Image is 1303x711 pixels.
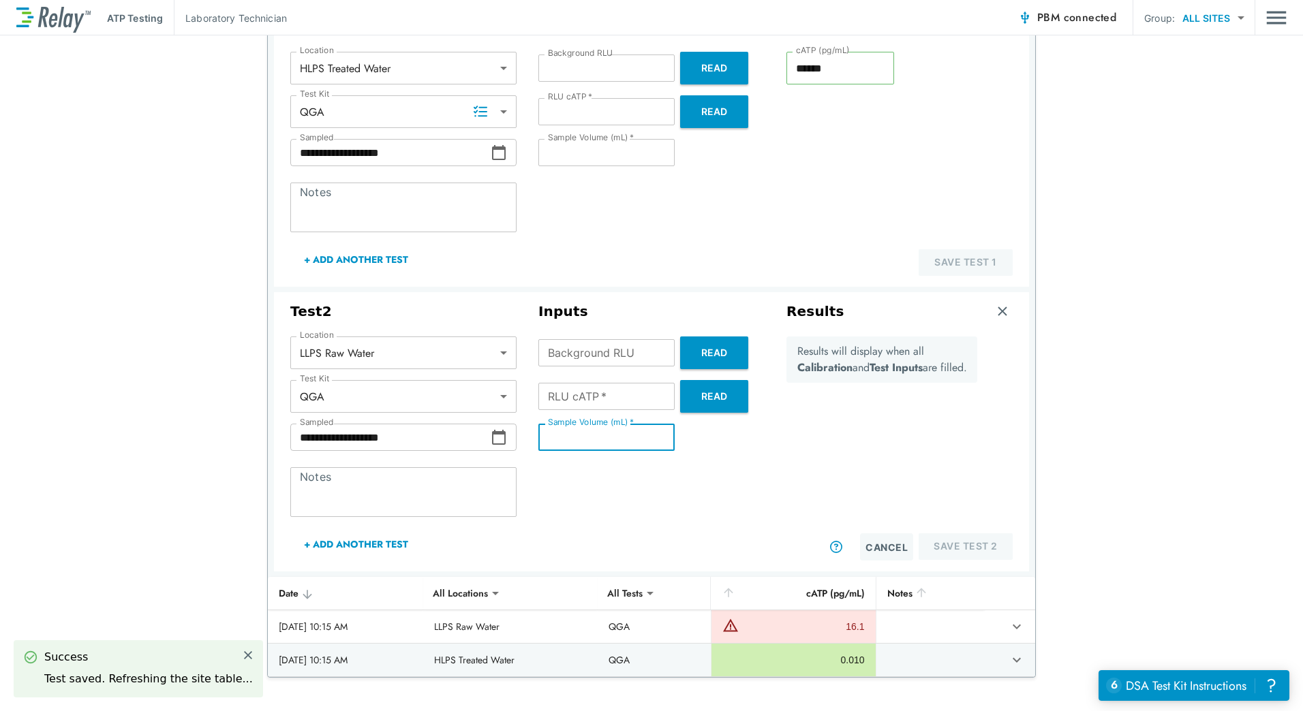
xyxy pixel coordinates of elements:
span: PBM [1037,8,1116,27]
p: Group: [1144,11,1175,25]
div: QGA [290,383,517,410]
label: Test Kit [300,89,330,99]
button: Read [680,336,748,369]
div: 0.010 [722,653,864,667]
img: Remove [996,304,1009,318]
div: All Tests [598,580,652,607]
div: LLPS Raw Water [290,339,517,366]
td: QGA [598,610,711,643]
img: LuminUltra Relay [16,3,91,33]
div: All Locations [423,580,497,607]
iframe: Resource center [1099,670,1289,701]
p: ATP Testing [107,11,163,25]
label: Sampled [300,417,334,427]
h3: Test 2 [290,303,517,320]
img: Connected Icon [1018,11,1032,25]
button: + Add Another Test [290,528,422,560]
button: Main menu [1266,5,1287,31]
div: [DATE] 10:15 AM [279,653,412,667]
b: Test Inputs [870,360,923,375]
button: PBM connected [1013,4,1122,31]
label: Sample Volume (mL) [548,133,634,142]
label: Sample Volume (mL) [548,417,634,427]
button: + Add Another Test [290,243,422,276]
button: Read [680,95,748,128]
label: Sampled [300,133,334,142]
img: Close Icon [242,649,254,661]
p: Results will display when all and are filled. [797,343,967,376]
td: QGA [598,644,711,676]
span: connected [1064,10,1117,25]
div: Notes [887,585,973,601]
h3: Inputs [538,303,765,320]
input: Choose date, selected date is Oct 14, 2025 [290,424,491,451]
label: Location [300,46,334,55]
table: sticky table [268,577,1035,677]
b: Calibration [797,360,853,375]
td: LLPS Raw Water [423,610,598,643]
div: Test saved. Refreshing the site table... [44,671,253,687]
button: Read [680,52,748,84]
div: QGA [290,98,517,125]
img: Drawer Icon [1266,5,1287,31]
label: cATP (pg/mL) [796,46,850,55]
img: Success [24,650,37,664]
label: Location [300,330,334,340]
h3: Results [786,303,844,320]
img: Warning [722,617,739,633]
p: Laboratory Technician [185,11,287,25]
div: [DATE] 10:15 AM [279,620,412,633]
div: 16.1 [742,620,864,633]
label: Test Kit [300,374,330,383]
th: Date [268,577,423,610]
label: RLU cATP [548,92,592,101]
div: cATP (pg/mL) [722,585,864,601]
div: HLPS Treated Water [290,54,517,82]
input: Choose date, selected date is Oct 14, 2025 [290,139,491,166]
div: Success [44,649,253,665]
button: expand row [1005,648,1028,671]
button: Read [680,380,748,413]
button: expand row [1005,615,1028,638]
label: Background RLU [548,48,613,58]
td: HLPS Treated Water [423,644,598,676]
